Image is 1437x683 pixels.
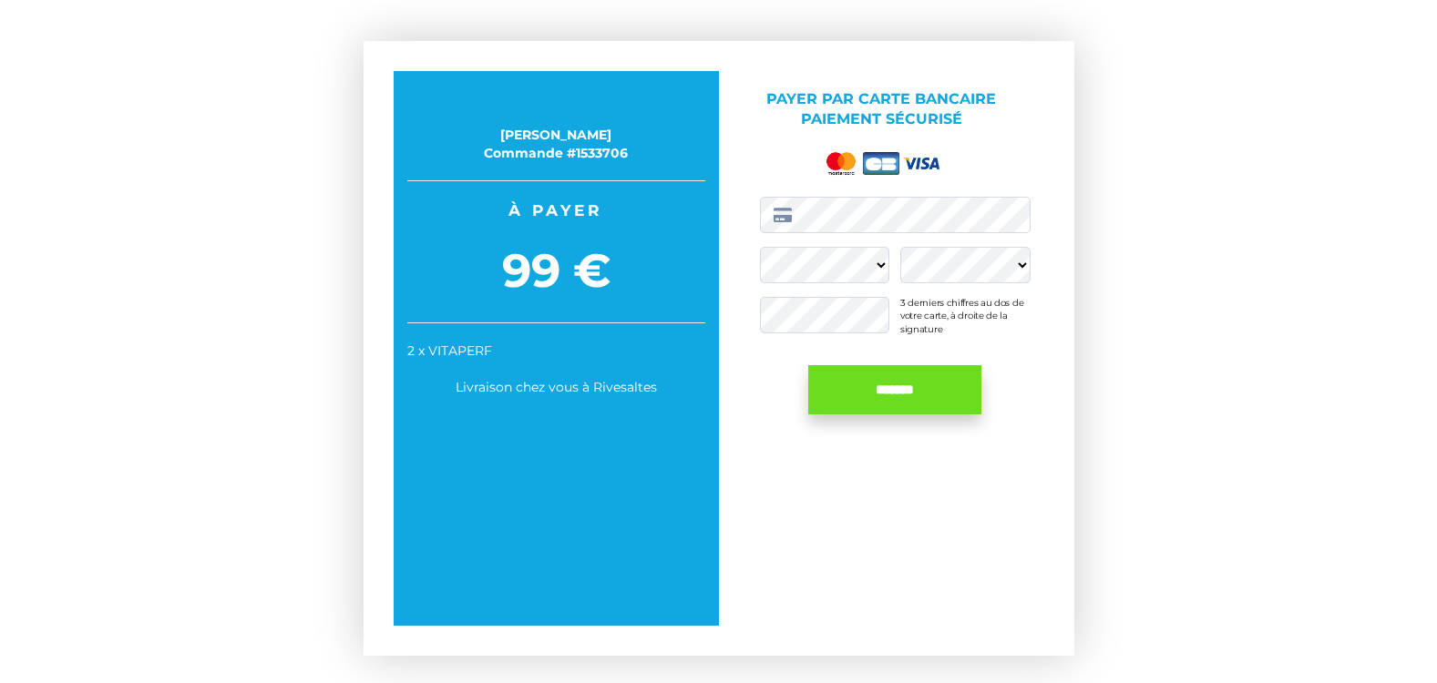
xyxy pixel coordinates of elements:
div: Livraison chez vous à Rivesaltes [407,378,705,396]
span: À payer [407,199,705,221]
p: Payer par Carte bancaire [733,89,1031,131]
div: [PERSON_NAME] [407,126,705,144]
div: Commande #1533706 [407,144,705,162]
img: cb.png [863,152,899,175]
img: mastercard.png [823,148,859,178]
div: 3 derniers chiffres au dos de votre carte, à droite de la signature [900,297,1031,333]
img: visa.png [903,158,939,169]
div: 2 x VITAPERF [407,341,705,360]
span: 99 € [407,238,705,304]
span: Paiement sécurisé [801,110,962,127]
